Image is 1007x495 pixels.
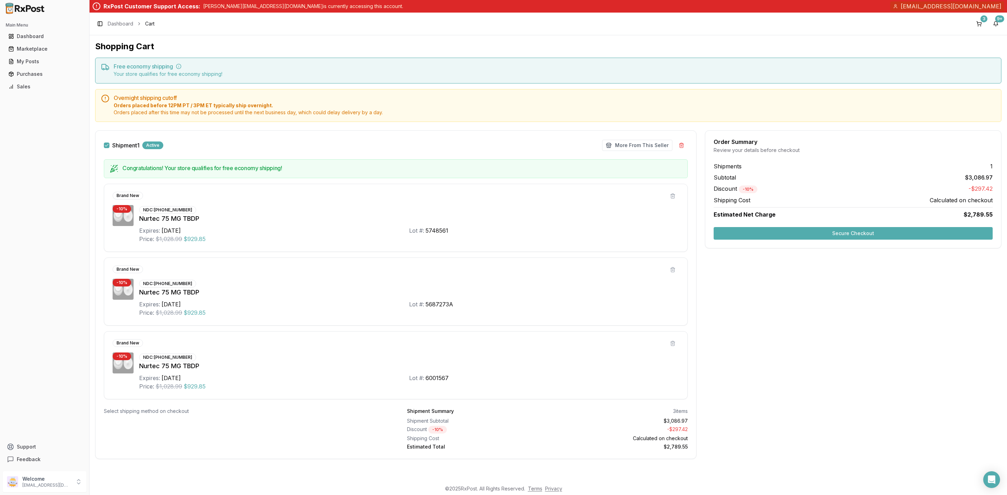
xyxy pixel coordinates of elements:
[6,30,84,43] a: Dashboard
[156,382,182,391] span: $1,028.99
[714,185,757,192] span: Discount
[95,41,1001,52] h1: Shopping Cart
[203,3,403,10] p: [PERSON_NAME][EMAIL_ADDRESS][DOMAIN_NAME] is currently accessing this account.
[139,308,154,317] div: Price:
[545,486,562,492] a: Privacy
[409,374,424,382] div: Lot #:
[995,15,1004,22] div: 9+
[714,196,750,204] span: Shipping Cost
[3,31,86,42] button: Dashboard
[8,83,81,90] div: Sales
[602,140,672,151] button: More From This Seller
[139,382,154,391] div: Price:
[3,3,48,14] img: RxPost Logo
[7,476,18,487] img: User avatar
[528,486,542,492] a: Terms
[139,354,196,361] div: NDC: [PHONE_NUMBER]
[426,374,449,382] div: 6001567
[139,214,679,224] div: Nurtec 75 MG TBDP
[139,287,679,297] div: Nurtec 75 MG TBDP
[122,165,682,171] h5: Congratulations! Your store qualifies for free economy shipping!
[6,55,84,68] a: My Posts
[426,226,448,235] div: 5748561
[17,456,41,463] span: Feedback
[6,43,84,55] a: Marketplace
[113,205,134,226] img: Nurtec 75 MG TBDP
[113,192,143,199] div: Brand New
[156,235,182,243] span: $1,028.99
[113,265,143,273] div: Brand New
[104,408,385,415] div: Select shipping method on checkout
[8,58,81,65] div: My Posts
[139,206,196,214] div: NDC: [PHONE_NUMBER]
[184,235,206,243] span: $929.85
[113,352,134,373] img: Nurtec 75 MG TBDP
[114,102,995,109] span: Orders placed before 12PM PT / 3PM ET typically ship overnight.
[108,20,155,27] nav: breadcrumb
[142,141,163,149] div: Active
[550,443,688,450] div: $2,789.55
[407,408,454,415] div: Shipment Summary
[8,33,81,40] div: Dashboard
[409,226,424,235] div: Lot #:
[550,417,688,424] div: $3,086.97
[990,162,993,170] span: 1
[156,308,182,317] span: $1,028.99
[3,81,86,92] button: Sales
[8,45,81,52] div: Marketplace
[980,15,987,22] div: 3
[22,482,71,488] p: [EMAIL_ADDRESS][DOMAIN_NAME]
[139,280,196,287] div: NDC: [PHONE_NUMBER]
[407,435,545,442] div: Shipping Cost
[113,339,143,347] div: Brand New
[739,185,757,193] div: - 10 %
[714,227,993,240] button: Secure Checkout
[114,109,995,116] span: Orders placed after this time may not be processed until the next business day, which could delay...
[162,374,181,382] div: [DATE]
[6,22,84,28] h2: Main Menu
[139,300,160,308] div: Expires:
[113,279,131,286] div: - 10 %
[550,435,688,442] div: Calculated on checkout
[990,18,1001,29] button: 9+
[965,173,993,182] span: $3,086.97
[108,20,133,27] a: Dashboard
[407,417,545,424] div: Shipment Subtotal
[162,300,181,308] div: [DATE]
[964,210,993,219] span: $2,789.55
[184,382,206,391] span: $929.85
[113,205,131,213] div: - 10 %
[139,235,154,243] div: Price:
[139,361,679,371] div: Nurtec 75 MG TBDP
[145,20,155,27] span: Cart
[114,64,995,69] h5: Free economy shipping
[930,196,993,204] span: Calculated on checkout
[714,173,736,182] span: Subtotal
[112,143,140,148] label: Shipment 1
[428,426,447,434] div: - 10 %
[407,426,545,434] div: Discount
[901,2,1001,10] span: [EMAIL_ADDRESS][DOMAIN_NAME]
[714,211,776,218] span: Estimated Net Charge
[973,18,985,29] button: 3
[3,56,86,67] button: My Posts
[3,43,86,54] button: Marketplace
[184,308,206,317] span: $929.85
[3,453,86,466] button: Feedback
[113,352,131,360] div: - 10 %
[6,68,84,80] a: Purchases
[114,71,995,78] div: Your store qualifies for free economy shipping!
[162,226,181,235] div: [DATE]
[139,226,160,235] div: Expires:
[114,95,995,101] h5: Overnight shipping cutoff
[113,279,134,300] img: Nurtec 75 MG TBDP
[3,68,86,80] button: Purchases
[409,300,424,308] div: Lot #:
[673,408,688,415] div: 3 items
[714,147,993,154] div: Review your details before checkout
[8,71,81,78] div: Purchases
[969,184,993,193] span: -$297.42
[139,374,160,382] div: Expires:
[407,443,545,450] div: Estimated Total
